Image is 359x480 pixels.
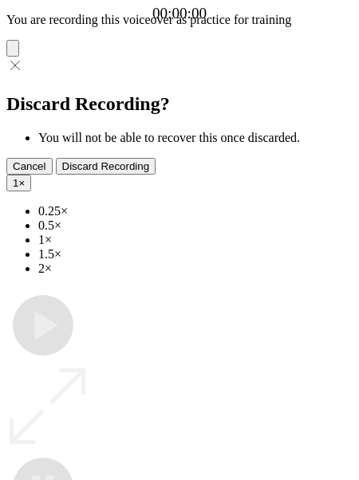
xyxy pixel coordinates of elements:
li: 1× [38,233,353,247]
h2: Discard Recording? [6,93,353,115]
span: 1 [13,177,18,189]
li: You will not be able to recover this once discarded. [38,131,353,145]
li: 0.25× [38,204,353,218]
button: Discard Recording [56,158,156,175]
button: Cancel [6,158,53,175]
li: 2× [38,262,353,276]
li: 1.5× [38,247,353,262]
button: 1× [6,175,31,191]
li: 0.5× [38,218,353,233]
p: You are recording this voiceover as practice for training [6,13,353,27]
a: 00:00:00 [152,5,207,22]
